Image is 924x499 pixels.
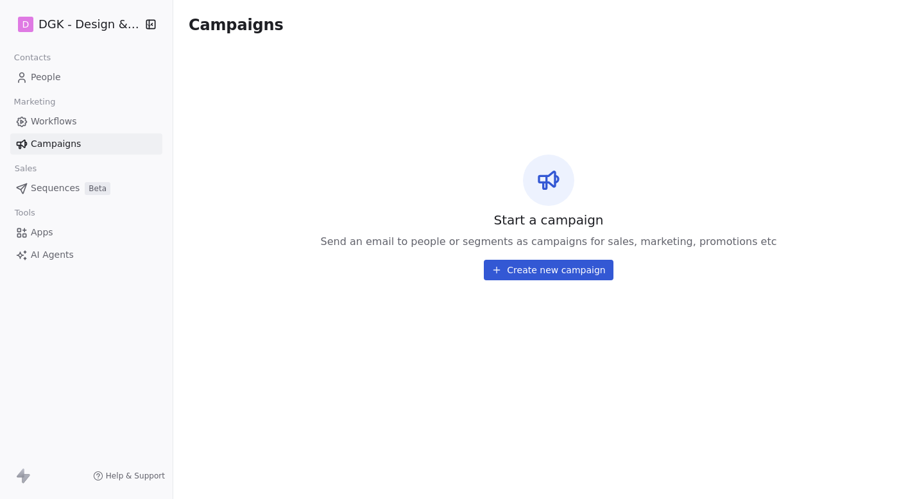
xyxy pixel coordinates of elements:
[31,71,61,84] span: People
[10,222,162,243] a: Apps
[10,178,162,199] a: SequencesBeta
[38,16,142,33] span: DGK - Design & Build
[10,133,162,155] a: Campaigns
[93,471,165,481] a: Help & Support
[22,18,30,31] span: D
[9,203,40,223] span: Tools
[189,15,284,33] span: Campaigns
[15,13,137,35] button: DDGK - Design & Build
[494,211,604,229] span: Start a campaign
[8,48,56,67] span: Contacts
[8,92,61,112] span: Marketing
[10,111,162,132] a: Workflows
[484,260,613,280] button: Create new campaign
[10,67,162,88] a: People
[85,182,110,195] span: Beta
[31,182,80,195] span: Sequences
[10,244,162,266] a: AI Agents
[9,159,42,178] span: Sales
[31,226,53,239] span: Apps
[31,115,77,128] span: Workflows
[31,248,74,262] span: AI Agents
[321,234,777,249] span: Send an email to people or segments as campaigns for sales, marketing, promotions etc
[106,471,165,481] span: Help & Support
[31,137,81,151] span: Campaigns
